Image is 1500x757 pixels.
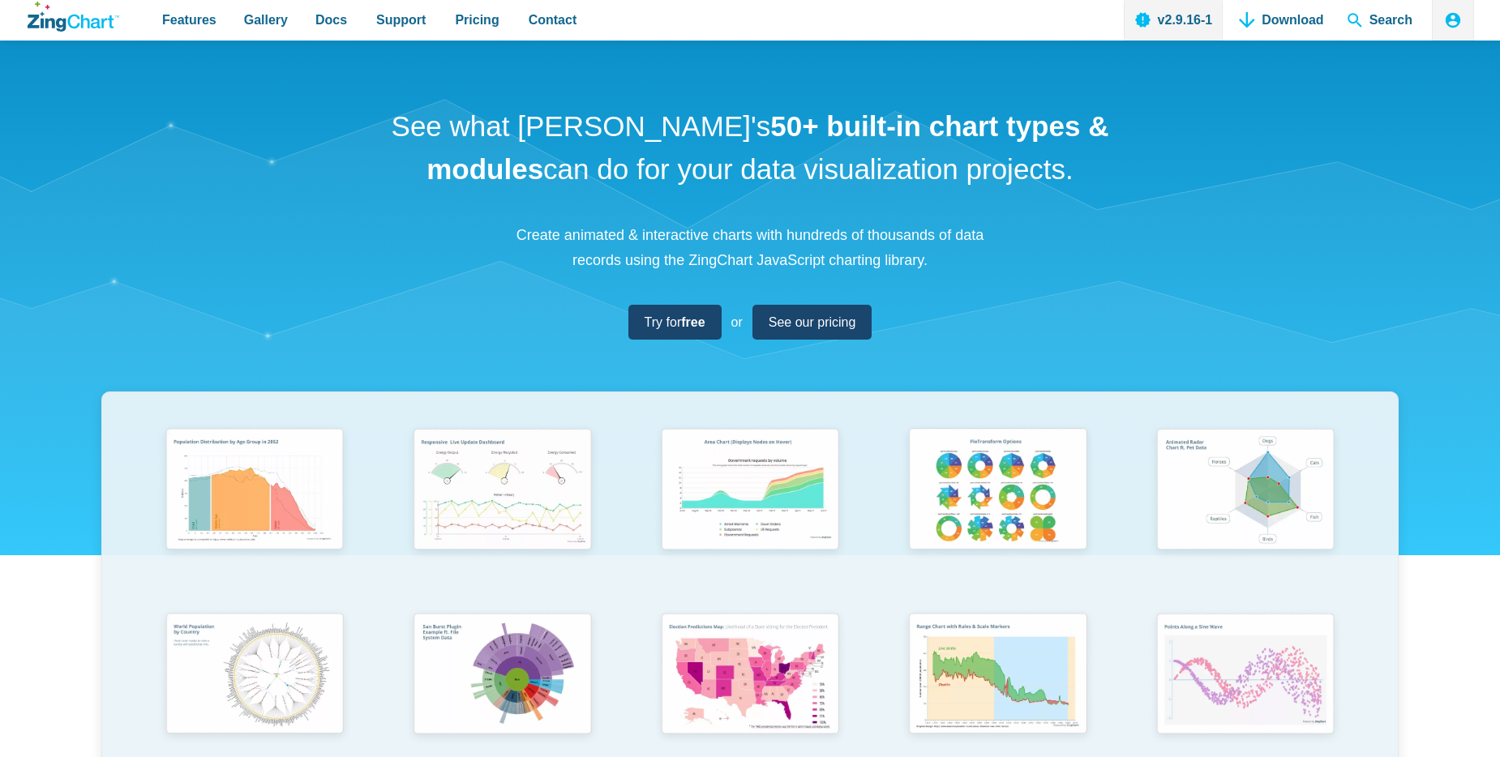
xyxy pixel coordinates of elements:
img: Sun Burst Plugin Example ft. File System Data [403,605,601,746]
strong: free [681,315,705,329]
span: Docs [315,9,347,31]
a: Animated Radar Chart ft. Pet Data [1121,421,1369,605]
img: Responsive Live Update Dashboard [403,421,601,562]
img: Range Chart with Rultes & Scale Markers [898,605,1096,747]
a: Population Distribution by Age Group in 2052 [131,421,379,605]
a: Responsive Live Update Dashboard [379,421,627,605]
h1: See what [PERSON_NAME]'s can do for your data visualization projects. [385,105,1115,190]
span: Contact [529,9,577,31]
img: Population Distribution by Age Group in 2052 [156,421,354,562]
span: Features [162,9,216,31]
img: Pie Transform Options [898,421,1096,562]
span: Try for [645,311,705,333]
span: See our pricing [769,311,856,333]
span: Gallery [244,9,288,31]
a: ZingChart Logo. Click to return to the homepage [28,2,119,32]
img: Points Along a Sine Wave [1146,605,1344,746]
span: or [731,311,743,333]
strong: 50+ built-in chart types & modules [426,110,1108,185]
span: Support [376,9,426,31]
img: Area Chart (Displays Nodes on Hover) [651,421,849,562]
a: See our pricing [752,305,872,340]
a: Area Chart (Displays Nodes on Hover) [626,421,874,605]
a: Pie Transform Options [874,421,1122,605]
img: Animated Radar Chart ft. Pet Data [1146,421,1344,562]
img: Election Predictions Map [651,605,849,746]
a: Try forfree [628,305,722,340]
span: Pricing [455,9,499,31]
p: Create animated & interactive charts with hundreds of thousands of data records using the ZingCha... [507,223,993,272]
img: World Population by Country [156,605,354,747]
